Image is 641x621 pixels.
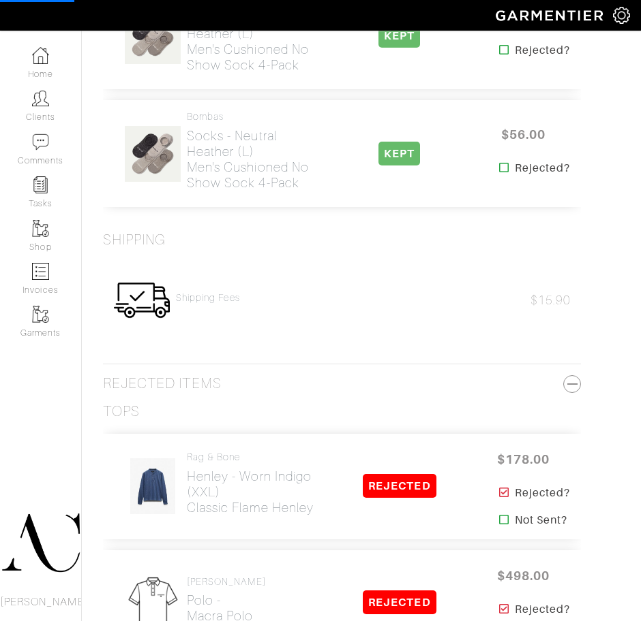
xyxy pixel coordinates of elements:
[378,24,420,48] span: KEPT
[32,133,49,150] img: comment-icon-a0a6a9ef722e966f86d9cbdc48e553b5cf19dbc54f86b18d962a5391bc8f6eb6.png
[187,128,323,191] h2: Socks - neutral heather (L) Men's Cushioned No Show Sock 4-Pack
[32,47,49,64] img: dashboard-icon-dbcd8f5a0b271acd01030246c82b418ddd0df26cd7fceb0bd07c9910d44c42f6.png
[176,292,240,304] a: Shipping Fees
[378,142,420,165] span: KEPT
[124,125,181,182] img: 9va6hD8ch2tQZPFnYZMHy6Eg
[32,90,49,107] img: clients-icon-6bae9207a08558b7cb47a8932f037763ab4055f8c8b6bfacd5dc20c3e0201464.png
[187,451,323,515] a: rag & bone Henley - Worn Indigo (XXL)Classic Flame Henley
[515,42,570,59] strong: Rejected?
[515,512,567,528] strong: Not Sent?
[483,120,565,149] span: $56.00
[515,601,570,618] strong: Rejected?
[363,590,436,614] span: REJECTED
[187,468,323,515] h2: Henley - Worn Indigo (XXL) Classic Flame Henley
[32,263,49,280] img: orders-icon-0abe47150d42831381b5fb84f609e132dff9fe21cb692f30cb5eec754e2cba89.png
[32,220,49,237] img: garments-icon-b7da505a4dc4fd61783c78ac3ca0ef83fa9d6f193b1c9dc38574b1d14d53ca28.png
[187,111,323,191] a: Bombas Socks - neutral heather (L)Men's Cushioned No Show Sock 4-Pack
[363,474,436,498] span: REJECTED
[32,306,49,323] img: garments-icon-b7da505a4dc4fd61783c78ac3ca0ef83fa9d6f193b1c9dc38574b1d14d53ca28.png
[187,451,323,463] h4: rag & bone
[187,111,323,123] h4: Bombas
[113,272,170,329] img: Womens_Shipping-0f0746b93696673c4592444dca31ff67b5a305f4a045d2d6c16441254fff223c.png
[103,232,166,249] h3: Shipping
[103,375,581,392] h3: Rejected Items
[613,7,630,24] img: gear-icon-white-bd11855cb880d31180b6d7d6211b90ccbf57a29d726f0c71d8c61bd08dd39cc2.png
[515,485,570,501] strong: Rejected?
[531,293,571,307] span: $15.90
[483,445,565,474] span: $178.00
[483,561,565,590] span: $498.00
[103,403,140,420] h3: Tops
[515,160,570,176] strong: Rejected?
[489,3,613,27] img: garmentier-logo-header-white-b43fb05a5012e4ada735d5af1a66efaba907eab6374d6393d1fbf88cb4ef424d.png
[124,7,181,65] img: 9va6hD8ch2tQZPFnYZMHy6Eg
[130,458,176,515] img: Uro91gVTeY23TmhT1C7yLqJj
[32,176,49,193] img: reminder-icon-8004d30b9f0a5d33ae49ab947aed9ed385cf756f9e5892f1edd6e32f2345188e.png
[187,576,266,588] h4: [PERSON_NAME]
[187,10,323,73] h2: Socks - neutral heather (L) Men's Cushioned No Show Sock 4-Pack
